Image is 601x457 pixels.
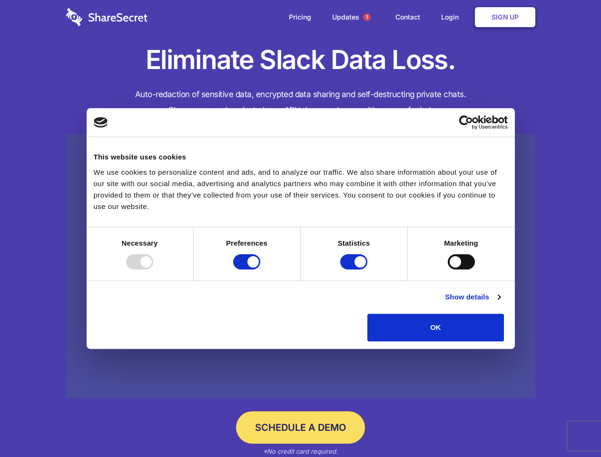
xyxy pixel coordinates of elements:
a: Usercentrics Cookiebot - opens in a new window [424,115,508,129]
a: Sign Up [475,7,535,27]
h4: Auto-redaction of sensitive data, encrypted data sharing and self-destructing private chats. Shar... [66,87,535,118]
a: Contact [386,2,430,32]
strong: Statistics [338,239,370,247]
a: Login [432,2,473,32]
strong: Necessary [122,239,158,247]
button: OK [367,314,504,341]
a: Pricing [279,2,321,32]
strong: Preferences [226,239,267,247]
img: logo [94,117,108,128]
a: Show details [445,291,500,303]
a: Wistia video thumbnail [66,134,535,398]
em: *No credit card required. [263,447,338,455]
img: logo-wordmark-white-trans-d4663122ce5f474addd5e946df7df03e33cb6a1c49d2221995e7729f52c070b2.svg [66,8,148,26]
strong: Marketing [444,239,478,247]
span: 1 [363,13,371,21]
div: This website uses cookies [94,151,508,163]
h1: Eliminate Slack Data Loss. [66,43,535,77]
div: We use cookies to personalize content and ads, and to analyze our traffic. We also share informat... [94,167,508,212]
a: Schedule a Demo [236,411,365,444]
